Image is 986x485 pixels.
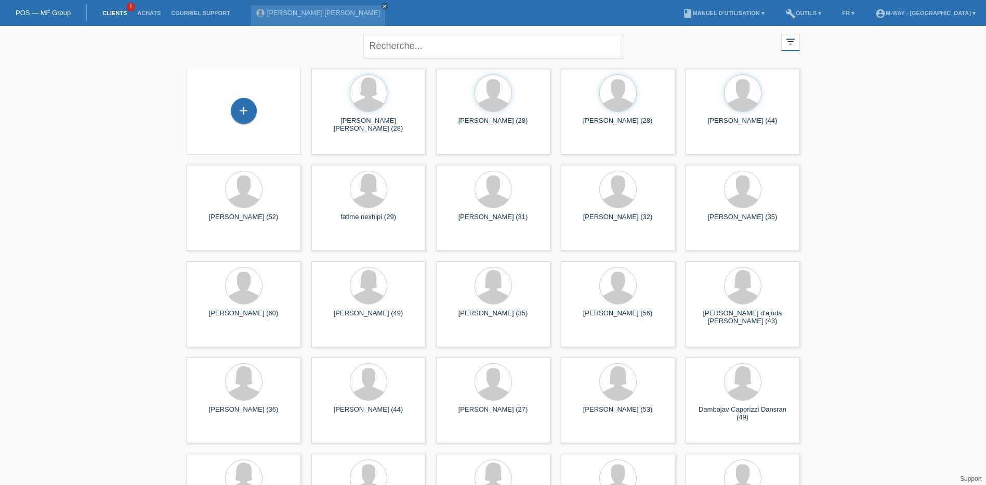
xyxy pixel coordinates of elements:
[132,10,166,16] a: Achats
[195,309,293,326] div: [PERSON_NAME] (60)
[569,213,667,229] div: [PERSON_NAME] (32)
[785,8,796,19] i: build
[870,10,981,16] a: account_circlem-way - [GEOGRAPHIC_DATA] ▾
[97,10,132,16] a: Clients
[320,405,417,422] div: [PERSON_NAME] (44)
[569,405,667,422] div: [PERSON_NAME] (53)
[682,8,693,19] i: book
[195,405,293,422] div: [PERSON_NAME] (36)
[785,36,796,47] i: filter_list
[694,309,792,326] div: [PERSON_NAME] d'ajuda [PERSON_NAME] (43)
[320,117,417,133] div: [PERSON_NAME] [PERSON_NAME] (28)
[677,10,770,16] a: bookManuel d’utilisation ▾
[381,3,388,10] a: close
[267,9,380,17] a: [PERSON_NAME] [PERSON_NAME]
[694,405,792,422] div: Dambajav Caporizzi Dansran (49)
[875,8,886,19] i: account_circle
[363,34,623,58] input: Recherche...
[780,10,826,16] a: buildOutils ▾
[444,117,542,133] div: [PERSON_NAME] (28)
[320,213,417,229] div: fatime nexhipi (29)
[320,309,417,326] div: [PERSON_NAME] (49)
[127,3,135,11] span: 1
[569,117,667,133] div: [PERSON_NAME] (28)
[444,405,542,422] div: [PERSON_NAME] (27)
[444,309,542,326] div: [PERSON_NAME] (35)
[837,10,860,16] a: FR ▾
[694,213,792,229] div: [PERSON_NAME] (35)
[382,4,387,9] i: close
[166,10,235,16] a: Courriel Support
[694,117,792,133] div: [PERSON_NAME] (44)
[960,475,982,482] a: Support
[569,309,667,326] div: [PERSON_NAME] (56)
[444,213,542,229] div: [PERSON_NAME] (31)
[231,102,256,120] div: Enregistrer le client
[195,213,293,229] div: [PERSON_NAME] (52)
[16,9,71,17] a: POS — MF Group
